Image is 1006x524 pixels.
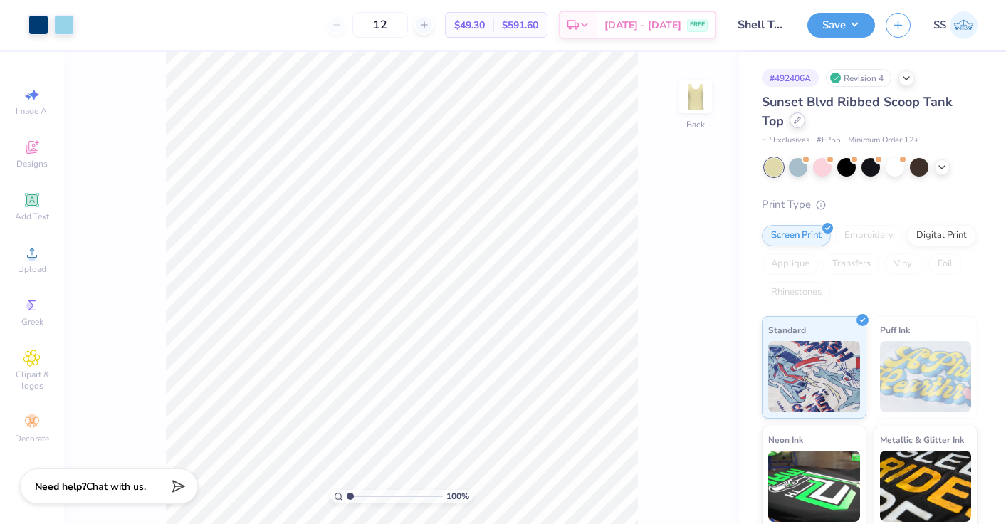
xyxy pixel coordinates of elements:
[817,135,841,147] span: # FP55
[762,282,831,303] div: Rhinestones
[35,480,86,493] strong: Need help?
[762,225,831,246] div: Screen Print
[446,490,469,503] span: 100 %
[768,341,860,412] img: Standard
[352,12,408,38] input: – –
[762,197,978,213] div: Print Type
[933,17,946,33] span: SS
[768,432,803,447] span: Neon Ink
[884,253,924,275] div: Vinyl
[15,211,49,222] span: Add Text
[933,11,978,39] a: SS
[950,11,978,39] img: Scott Skora
[681,83,710,111] img: Back
[928,253,962,275] div: Foil
[835,225,903,246] div: Embroidery
[7,369,57,392] span: Clipart & logos
[762,93,953,130] span: Sunset Blvd Ribbed Scoop Tank Top
[768,323,806,337] span: Standard
[880,451,972,522] img: Metallic & Glitter Ink
[826,69,891,87] div: Revision 4
[848,135,919,147] span: Minimum Order: 12 +
[454,18,485,33] span: $49.30
[690,20,705,30] span: FREE
[762,69,819,87] div: # 492406A
[502,18,538,33] span: $591.60
[880,432,964,447] span: Metallic & Glitter Ink
[762,253,819,275] div: Applique
[16,105,49,117] span: Image AI
[880,341,972,412] img: Puff Ink
[907,225,976,246] div: Digital Print
[768,451,860,522] img: Neon Ink
[18,263,46,275] span: Upload
[762,135,809,147] span: FP Exclusives
[21,316,43,327] span: Greek
[686,118,705,131] div: Back
[727,11,797,39] input: Untitled Design
[16,158,48,169] span: Designs
[15,433,49,444] span: Decorate
[604,18,681,33] span: [DATE] - [DATE]
[86,480,146,493] span: Chat with us.
[823,253,880,275] div: Transfers
[880,323,910,337] span: Puff Ink
[807,13,875,38] button: Save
